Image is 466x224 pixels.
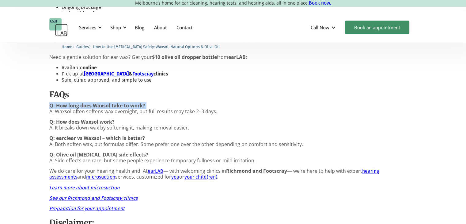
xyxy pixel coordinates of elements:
[49,195,138,201] a: See our Richmond and Footscray clinics
[49,89,69,99] strong: FAQs
[83,65,97,71] strong: online
[49,152,417,164] p: A: Side effects are rare, but some people experience temporary fullness or mild irritation.
[153,71,168,77] strong: clinics
[148,168,163,174] a: earLAB
[129,71,132,77] strong: &
[172,18,197,36] a: Contact
[76,44,89,49] a: Guides
[49,102,145,109] strong: Q: How long does Waxsol take to work?
[84,71,129,77] a: [GEOGRAPHIC_DATA]
[311,24,329,30] div: Call Now
[228,54,246,60] strong: earLAB
[49,135,417,147] p: A: Both soften wax, but formulas differ. Some prefer one over the other depending on comfort and ...
[93,44,220,49] a: How to Use [MEDICAL_DATA] Safely: Waxsol, Natural Options & Olive Oil
[49,103,417,114] p: A: Waxsol often softens wax overnight, but full results may take 2–3 days.
[152,54,217,60] strong: $10 olive oil dropper bottle
[49,135,145,141] strong: Q: earclear vs Waxsol – which is better?
[75,18,104,37] div: Services
[79,24,96,30] div: Services
[62,4,417,10] li: Ongoing blockage
[49,119,417,131] p: A: It breaks down wax by softening it, making removal easier.
[226,168,287,174] strong: Richmond and Footscray
[62,44,72,49] span: Home
[130,18,149,36] a: Blog
[149,18,172,36] a: About
[132,71,153,77] a: Footscray
[49,168,417,180] p: We do care for your hearing health and At — with welcoming clinics in — we’re here to help with e...
[49,206,125,211] a: Preparation for your appointment
[62,10,417,17] li: Reduced hearing
[107,18,128,37] div: Shop
[49,54,417,60] p: Need a gentle solution for ear wax? Get your from :
[171,174,179,180] a: you
[62,44,76,50] li: 〉
[184,174,217,180] a: your child(ren)
[62,71,417,77] li: Pick-up at
[86,174,115,180] a: microsuction
[76,44,89,49] span: Guides
[306,18,342,37] div: Call Now
[110,24,121,30] div: Shop
[49,185,119,191] a: Learn more about microsuction
[76,44,93,50] li: 〉
[62,44,72,49] a: Home
[345,21,409,34] a: Book an appointment
[49,168,379,180] a: hearing assessments
[49,118,115,125] strong: Q: How does Waxsol work?
[49,151,148,158] strong: Q: Olive oil [MEDICAL_DATA] side effects?
[49,18,68,37] a: home
[62,77,417,83] li: Safe, clinic-approved, and simple to use
[62,65,417,71] li: Available
[93,44,220,49] span: How to Use [MEDICAL_DATA] Safely: Waxsol, Natural Options & Olive Oil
